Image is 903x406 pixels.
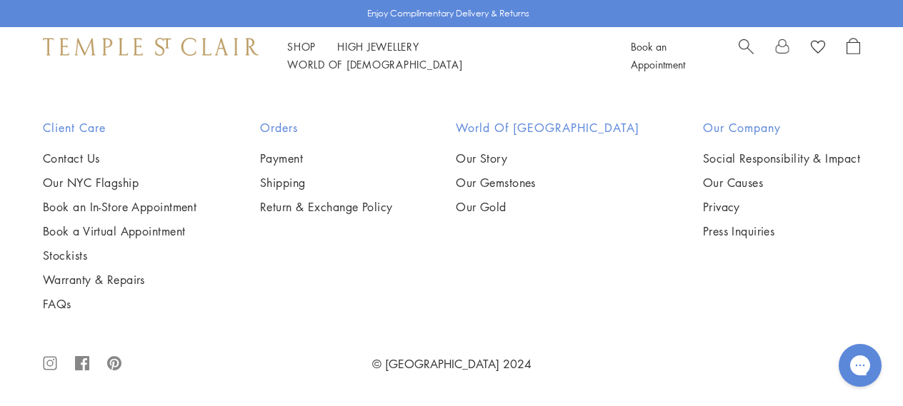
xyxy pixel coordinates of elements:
a: Book a Virtual Appointment [43,223,196,239]
a: Our Story [456,151,639,166]
a: High JewelleryHigh Jewellery [337,39,419,54]
a: Search [739,38,754,73]
a: ShopShop [287,39,316,54]
a: View Wishlist [811,38,825,59]
a: Press Inquiries [703,223,860,239]
nav: Main navigation [287,38,599,73]
a: Privacy [703,199,860,215]
a: Stockists [43,248,196,263]
p: Enjoy Complimentary Delivery & Returns [367,6,529,21]
a: Return & Exchange Policy [260,199,393,215]
a: World of [DEMOGRAPHIC_DATA]World of [DEMOGRAPHIC_DATA] [287,57,462,71]
a: Contact Us [43,151,196,166]
iframe: Gorgias live chat messenger [832,339,889,392]
a: Shipping [260,175,393,191]
a: © [GEOGRAPHIC_DATA] 2024 [372,356,532,372]
a: Our NYC Flagship [43,175,196,191]
img: Temple St. Clair [43,38,259,55]
h2: Orders [260,119,393,136]
a: Book an Appointment [631,39,685,71]
a: Our Gemstones [456,175,639,191]
a: FAQs [43,296,196,312]
h2: Our Company [703,119,860,136]
a: Payment [260,151,393,166]
a: Warranty & Repairs [43,272,196,288]
a: Social Responsibility & Impact [703,151,860,166]
a: Our Causes [703,175,860,191]
a: Open Shopping Bag [847,38,860,73]
h2: World of [GEOGRAPHIC_DATA] [456,119,639,136]
h2: Client Care [43,119,196,136]
a: Our Gold [456,199,639,215]
a: Book an In-Store Appointment [43,199,196,215]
